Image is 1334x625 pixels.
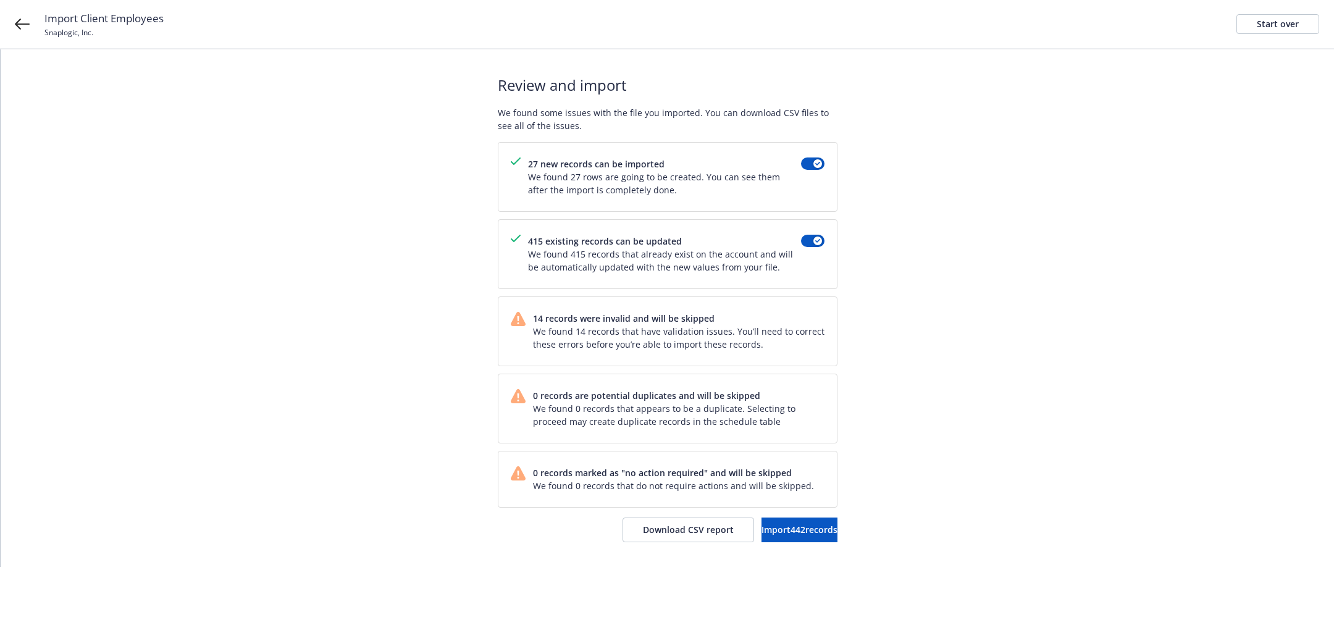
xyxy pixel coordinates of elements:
span: Review and import [498,74,837,96]
button: Import442records [761,518,837,542]
span: We found 14 records that have validation issues. You’ll need to correct these errors before you’r... [533,325,824,351]
span: We found 27 rows are going to be created. You can see them after the import is completely done. [528,170,801,196]
span: 415 existing records can be updated [528,235,801,248]
div: Start over [1257,15,1299,33]
span: We found some issues with the file you imported. You can download CSV files to see all of the iss... [498,106,837,132]
span: Import Client Employees [44,10,164,27]
span: Snaplogic, Inc. [44,27,93,38]
button: Download CSV report [623,518,754,542]
span: We found 415 records that already exist on the account and will be automatically updated with the... [528,248,801,274]
span: 0 records are potential duplicates and will be skipped [533,389,824,402]
span: 27 new records can be imported [528,157,801,170]
span: We found 0 records that do not require actions and will be skipped. [533,479,814,492]
span: 0 records marked as "no action required" and will be skipped [533,466,814,479]
span: Download CSV report [643,524,734,535]
span: We found 0 records that appears to be a duplicate. Selecting to proceed may create duplicate reco... [533,402,824,428]
span: Import 442 records [761,524,837,535]
a: Start over [1236,14,1319,34]
span: 14 records were invalid and will be skipped [533,312,824,325]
